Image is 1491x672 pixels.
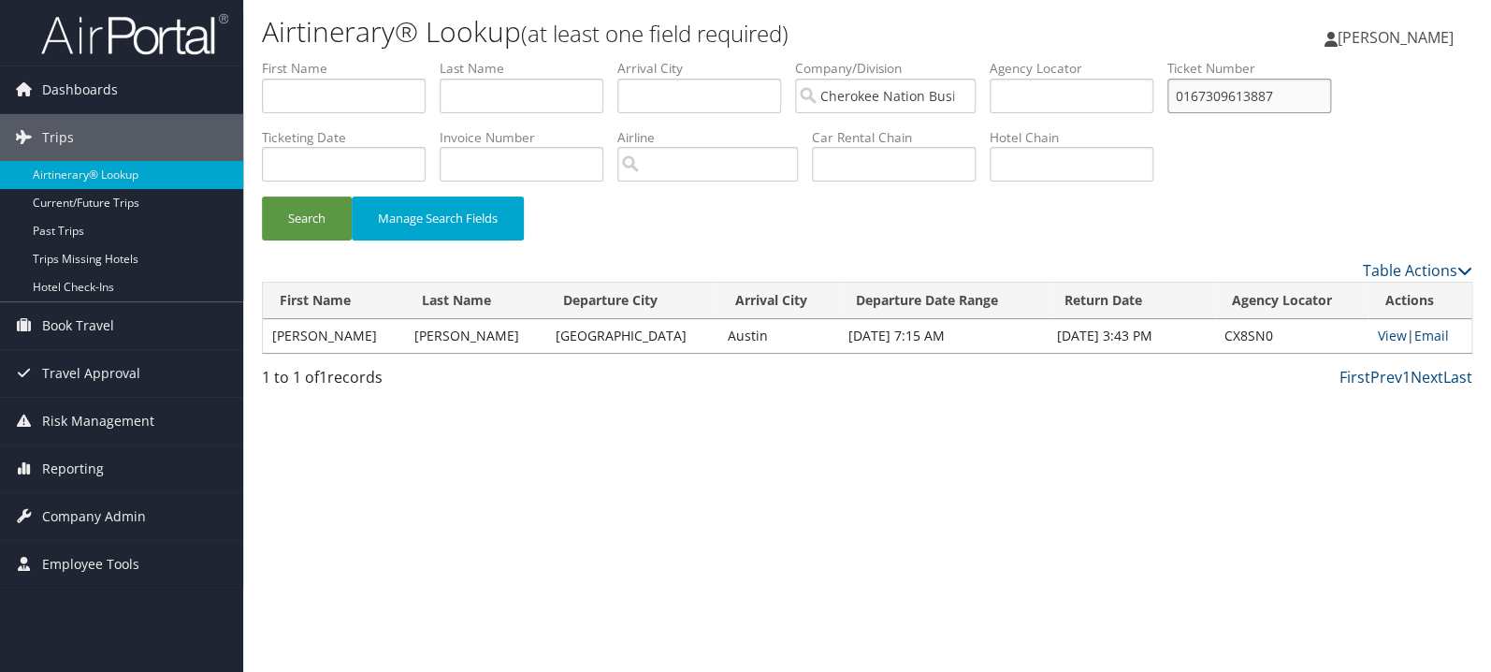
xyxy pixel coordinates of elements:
label: Arrival City [617,59,795,78]
span: Company Admin [42,493,146,540]
td: [PERSON_NAME] [263,319,404,353]
th: Agency Locator: activate to sort column ascending [1215,283,1368,319]
a: 1 [1402,367,1411,387]
td: CX8SN0 [1215,319,1368,353]
a: Table Actions [1363,260,1472,281]
th: First Name: activate to sort column ascending [263,283,404,319]
span: Dashboards [42,66,118,113]
th: Last Name: activate to sort column ascending [404,283,545,319]
label: Last Name [440,59,617,78]
a: Email [1414,327,1449,344]
th: Departure City: activate to sort column ascending [546,283,718,319]
img: airportal-logo.png [41,12,228,56]
button: Manage Search Fields [352,197,524,241]
a: [PERSON_NAME] [1325,9,1472,66]
th: Return Date: activate to sort column ascending [1048,283,1215,319]
td: Austin [717,319,839,353]
a: First [1339,367,1370,387]
label: Car Rental Chain [812,128,990,147]
label: Ticketing Date [262,128,440,147]
label: Invoice Number [440,128,617,147]
span: Risk Management [42,398,154,445]
span: [PERSON_NAME] [1338,27,1454,48]
td: [DATE] 3:43 PM [1048,319,1215,353]
button: Search [262,197,352,241]
div: 1 to 1 of records [262,366,543,398]
th: Arrival City: activate to sort column ascending [717,283,839,319]
th: Departure Date Range: activate to sort column ascending [839,283,1048,319]
td: [DATE] 7:15 AM [839,319,1048,353]
label: Company/Division [795,59,990,78]
label: Ticket Number [1167,59,1345,78]
a: Next [1411,367,1443,387]
span: Employee Tools [42,541,139,588]
span: Travel Approval [42,350,140,397]
span: Trips [42,114,74,161]
h1: Airtinerary® Lookup [262,12,1069,51]
a: View [1378,327,1407,344]
td: [PERSON_NAME] [404,319,545,353]
small: (at least one field required) [521,18,789,49]
a: Prev [1370,367,1402,387]
span: Reporting [42,446,104,492]
label: Agency Locator [990,59,1167,78]
span: 1 [319,367,327,387]
td: | [1368,319,1471,353]
td: [GEOGRAPHIC_DATA] [546,319,718,353]
span: Book Travel [42,302,114,349]
label: Airline [617,128,812,147]
th: Actions [1368,283,1471,319]
label: First Name [262,59,440,78]
label: Hotel Chain [990,128,1167,147]
a: Last [1443,367,1472,387]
